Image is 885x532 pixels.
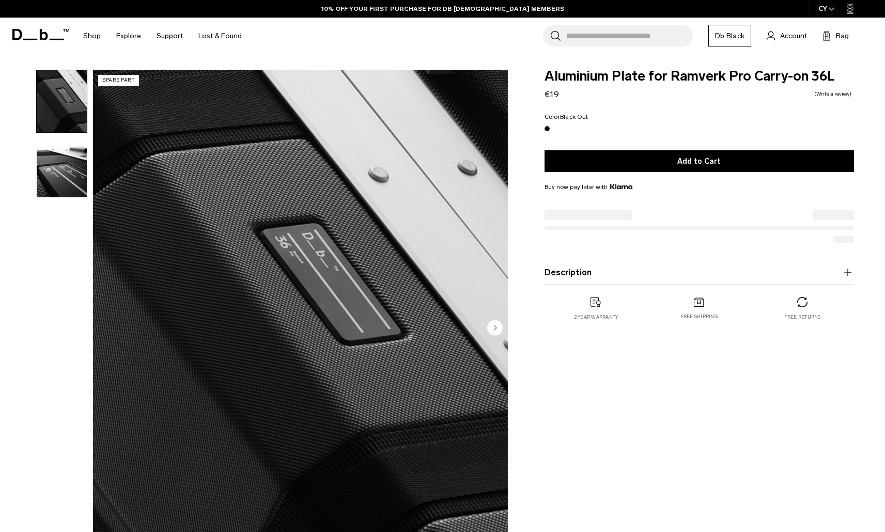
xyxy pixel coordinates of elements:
[708,25,751,46] a: Db Black
[545,182,632,192] span: Buy now pay later with
[37,70,87,132] img: Aluminium Plate for Ramverk Pro Carry-on 36L
[780,30,807,41] span: Account
[574,314,618,321] p: 2 year warranty
[157,18,183,54] a: Support
[610,184,632,189] img: {"height" => 20, "alt" => "Klarna"}
[545,150,854,172] button: Add to Cart
[98,75,139,86] p: Spare Part
[321,4,564,13] a: 10% OFF YOUR FIRST PURCHASE FOR DB [DEMOGRAPHIC_DATA] MEMBERS
[36,135,87,198] button: Aluminium Plate for Ramverk Pro Carry-on 36L
[814,91,851,97] a: Write a review
[75,18,250,54] nav: Main Navigation
[36,70,87,133] button: Aluminium Plate for Ramverk Pro Carry-on 36L
[680,313,718,320] p: Free shipping
[37,135,87,197] img: Aluminium Plate for Ramverk Pro Carry-on 36L
[198,18,242,54] a: Lost & Found
[487,320,503,337] button: Next slide
[545,89,559,99] span: €19
[545,267,854,279] button: Description
[116,18,141,54] a: Explore
[836,30,849,41] span: Bag
[83,18,101,54] a: Shop
[545,70,854,83] span: Aluminium Plate for Ramverk Pro Carry-on 36L
[545,114,588,120] legend: Color
[784,314,821,321] p: Free returns
[767,29,807,42] a: Account
[822,29,849,42] button: Bag
[560,113,588,120] span: Black Out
